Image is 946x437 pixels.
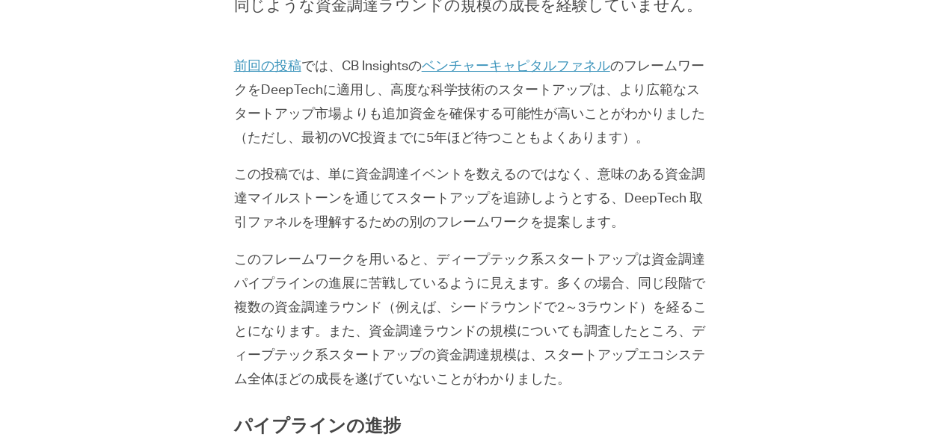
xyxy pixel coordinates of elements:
font: 前回の投稿 [234,61,301,74]
font: このフレームワークを用いると、ディープテック系スタートアップは資金調達パイプラインの進展に苦戦しているように見えます。多くの場合、同じ段階で複数の資金調達ラウンド（例えば、シードラウンドで2～3... [234,254,707,387]
a: 未定義（新しいタブで開きます） [422,61,610,74]
font: この投稿では、単に資金調達イベントを数えるのではなく、意味のある資金調達マイルストーンを通じてスタートアップを追跡しようとする、DeepTech 取引ファネルを理解するための別のフレームワークを... [234,169,705,230]
font: ベンチャーキャピタルファネル [422,61,610,74]
a: 未定義（新しいタブで開きます） [234,61,301,74]
font: パイプラインの進捗 [234,419,401,437]
font: では、CB Insightsの [301,61,422,74]
font: のフレームワークをDeepTechに適用し [234,61,704,98]
font: 、高度な科学技術のスタートアップは、より広範なスタートアップ市場よりも追加資金を確保する可能性が高いことがわかりました（ただし、最初のVC投資までに5年ほど待つこともよくあります）。 [234,84,705,146]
